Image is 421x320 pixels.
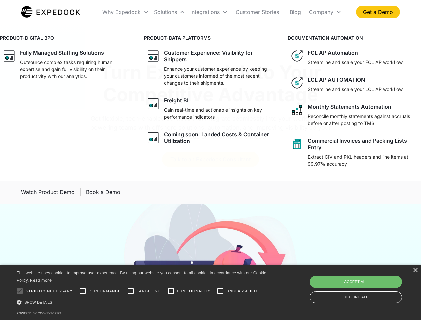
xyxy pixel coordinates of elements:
img: graph icon [147,131,160,144]
div: Show details [17,299,269,306]
span: Unclassified [226,288,257,294]
span: This website uses cookies to improve user experience. By using our website you consent to all coo... [17,271,266,283]
iframe: Chat Widget [310,248,421,320]
p: Outsource complex tasks requiring human expertise and gain full visibility on their productivity ... [20,59,131,80]
div: Commercial Invoices and Packing Lists Entry [308,137,418,151]
p: Streamline and scale your LCL AP workflow [308,86,403,93]
span: Targeting [137,288,161,294]
div: Coming soon: Landed Costs & Container Utilization [164,131,275,144]
div: Solutions [154,9,177,15]
a: open lightbox [21,186,75,198]
p: Enhance your customer experience by keeping your customers informed of the most recent changes to... [164,65,275,86]
a: Customer Stories [230,1,284,23]
h4: DOCUMENTATION AUTOMATION [288,34,421,41]
div: Integrations [190,9,220,15]
span: Strictly necessary [26,288,73,294]
a: dollar iconFCL AP AutomationStreamline and scale your FCL AP workflow [288,47,421,68]
a: network like iconMonthly Statements AutomationReconcile monthly statements against accruals befor... [288,101,421,129]
p: Reconcile monthly statements against accruals before or after posting to TMS [308,113,418,127]
div: Watch Product Demo [21,189,75,195]
a: graph iconCustomer Experience: Visibility for ShippersEnhance your customer experience by keeping... [144,47,277,89]
a: home [21,5,80,19]
p: Gain real-time and actionable insights on key performance indicators [164,106,275,120]
a: graph iconFreight BIGain real-time and actionable insights on key performance indicators [144,94,277,123]
div: Company [309,9,333,15]
p: Streamline and scale your FCL AP workflow [308,59,403,66]
div: Company [306,1,344,23]
a: Book a Demo [86,186,120,198]
a: sheet iconCommercial Invoices and Packing Lists EntryExtract CIV and PKL headers and line items a... [288,135,421,170]
div: Why Expedock [100,1,151,23]
div: Customer Experience: Visibility for Shippers [164,49,275,63]
a: Read more [30,278,52,283]
div: Monthly Statements Automation [308,103,391,110]
img: dollar icon [290,76,304,90]
img: Expedock Logo [21,5,80,19]
div: Integrations [188,1,230,23]
div: Why Expedock [102,9,141,15]
div: Fully Managed Staffing Solutions [20,49,104,56]
a: Powered by cookie-script [17,311,61,315]
span: Functionality [177,288,210,294]
span: Show details [24,300,52,304]
div: LCL AP AUTOMATION [308,76,365,83]
a: Blog [284,1,306,23]
img: graph icon [3,49,16,63]
img: sheet icon [290,137,304,151]
div: FCL AP Automation [308,49,358,56]
img: dollar icon [290,49,304,63]
img: graph icon [147,97,160,110]
div: Freight BI [164,97,188,104]
img: graph icon [147,49,160,63]
a: Get a Demo [356,6,400,18]
img: network like icon [290,103,304,117]
a: dollar iconLCL AP AUTOMATIONStreamline and scale your LCL AP workflow [288,74,421,95]
p: Extract CIV and PKL headers and line items at 99.97% accuracy [308,153,418,167]
div: Book a Demo [86,189,120,195]
div: Solutions [151,1,188,23]
span: Performance [89,288,121,294]
h4: PRODUCT: DATA PLATFORMS [144,34,277,41]
a: graph iconComing soon: Landed Costs & Container Utilization [144,128,277,147]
